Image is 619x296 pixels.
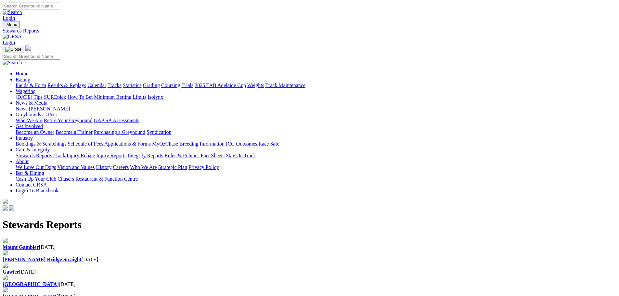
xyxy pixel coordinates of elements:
[3,263,8,268] img: file-red.svg
[16,164,616,170] div: About
[16,77,30,82] a: Racing
[3,199,8,204] img: logo-grsa-white.png
[161,83,180,88] a: Coursing
[16,141,616,147] div: Industry
[16,123,43,129] a: Get Involved
[68,94,93,100] a: How To Bet
[16,176,56,182] a: Cash Up Your Club
[16,83,616,88] div: Racing
[96,153,126,158] a: Injury Reports
[3,287,8,292] img: file-red.svg
[147,129,171,135] a: Syndication
[16,188,58,193] a: Login To Blackbook
[258,141,279,147] a: Race Safe
[3,205,8,211] img: facebook.svg
[16,71,28,76] a: Home
[16,182,47,187] a: Contact GRSA
[113,164,129,170] a: Careers
[44,118,93,123] a: Retire Your Greyhound
[16,153,616,159] div: Care & Integrity
[5,47,21,52] img: Close
[16,118,43,123] a: Who We Are
[94,94,146,100] a: Minimum Betting Limits
[3,281,59,287] a: [GEOGRAPHIC_DATA]
[143,83,160,88] a: Grading
[128,153,163,158] a: Integrity Reports
[3,15,15,21] a: Login
[3,46,24,53] button: Toggle navigation
[3,28,616,34] a: Stewards Reports
[3,3,60,9] input: Search
[3,244,39,250] a: Mount Gambier
[181,83,193,88] a: Trials
[96,164,111,170] a: History
[16,106,616,112] div: News & Media
[44,94,66,100] a: SUREpick
[3,257,82,262] a: [PERSON_NAME] Bridge Straight
[56,129,93,135] a: Become a Trainer
[68,141,103,147] a: Schedule of Fees
[201,153,225,158] a: Fact Sheets
[3,269,616,275] div: [DATE]
[195,83,246,88] a: 2025 TAB Adelaide Cup
[123,83,142,88] a: Statistics
[148,94,163,100] a: Isolynx
[3,238,8,243] img: file-red.svg
[16,153,52,158] a: Stewards Reports
[158,164,187,170] a: Strategic Plan
[164,153,200,158] a: Rules & Policies
[226,141,257,147] a: ICG Outcomes
[16,164,56,170] a: We Love Our Dogs
[94,129,145,135] a: Purchasing a Greyhound
[152,141,178,147] a: MyOzChase
[58,176,138,182] a: Chasers Restaurant & Function Centre
[3,9,22,15] img: Search
[53,153,95,158] a: Track Injury Rebate
[3,244,616,250] div: [DATE]
[16,176,616,182] div: Bar & Dining
[16,106,27,111] a: News
[188,164,219,170] a: Privacy Policy
[25,45,31,51] img: logo-grsa-white.png
[16,83,46,88] a: Fields & Form
[16,129,616,135] div: Get Involved
[3,250,8,255] img: file-red.svg
[16,135,33,141] a: Industry
[57,164,95,170] a: Vision and Values
[3,275,8,280] img: file-red.svg
[87,83,106,88] a: Calendar
[3,34,22,40] img: GRSA
[16,159,29,164] a: About
[130,164,157,170] a: Who We Are
[108,83,122,88] a: Tracks
[16,170,44,176] a: Bar & Dining
[16,147,50,152] a: Care & Integrity
[3,60,22,66] img: Search
[3,281,616,287] div: [DATE]
[16,129,54,135] a: Become an Owner
[16,100,47,106] a: News & Media
[16,94,43,100] a: [DATE] Tips
[3,40,15,45] a: Login
[6,22,17,27] span: Menu
[3,219,616,231] h1: Stewards Reports
[226,153,256,158] a: Stay On Track
[3,257,616,263] div: [DATE]
[9,205,14,211] img: twitter.svg
[16,112,57,117] a: Greyhounds as Pets
[94,118,139,123] a: GAP SA Assessments
[247,83,264,88] a: Weights
[3,53,60,60] input: Search
[104,141,151,147] a: Applications & Forms
[47,83,86,88] a: Results & Replays
[179,141,225,147] a: Breeding Information
[16,94,616,100] div: Wagering
[3,21,20,28] button: Toggle navigation
[16,118,616,123] div: Greyhounds as Pets
[3,269,19,275] a: Gawler
[16,88,36,94] a: Wagering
